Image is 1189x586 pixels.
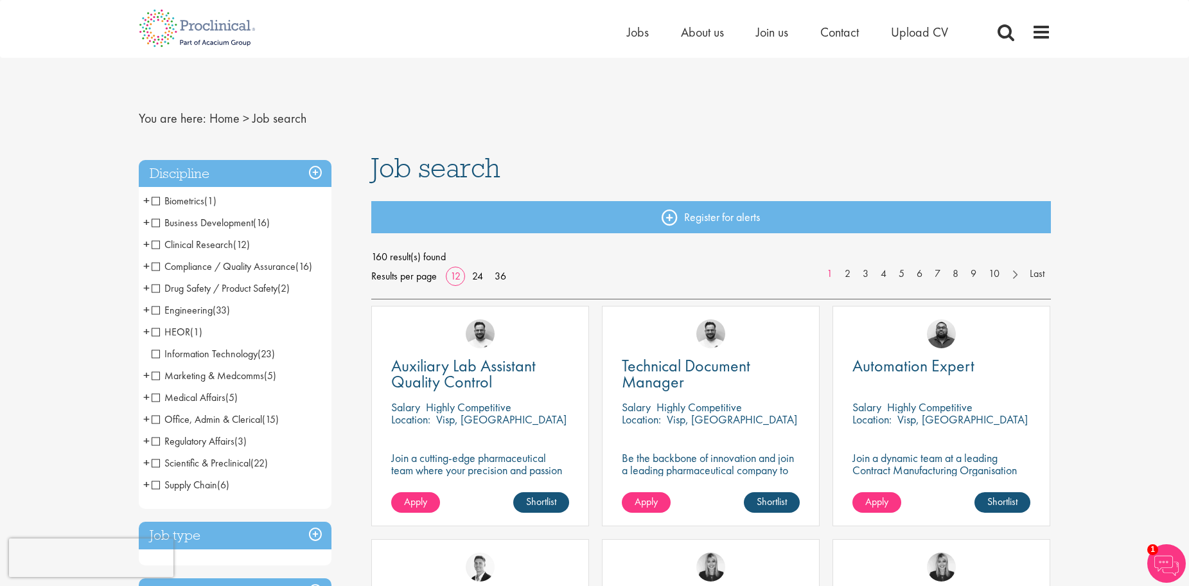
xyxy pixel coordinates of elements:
span: + [143,235,150,254]
span: Location: [391,412,430,427]
span: + [143,300,150,319]
span: (15) [262,413,279,426]
span: Location: [852,412,892,427]
span: Apply [635,495,658,508]
img: Emile De Beer [696,319,725,348]
span: Supply Chain [152,478,229,492]
a: Register for alerts [371,201,1051,233]
span: Office, Admin & Clerical [152,413,279,426]
a: Auxiliary Lab Assistant Quality Control [391,358,569,390]
span: Regulatory Affairs [152,434,247,448]
span: Compliance / Quality Assurance [152,260,295,273]
span: Drug Safety / Product Safety [152,281,290,295]
span: (1) [190,325,202,339]
a: Apply [852,492,901,513]
span: > [243,110,249,127]
span: Automation Expert [852,355,974,377]
span: Information Technology [152,347,275,360]
span: Technical Document Manager [622,355,750,393]
img: Janelle Jones [696,553,725,582]
span: + [143,387,150,407]
p: Visp, [GEOGRAPHIC_DATA] [667,412,797,427]
span: Salary [622,400,651,414]
span: Compliance / Quality Assurance [152,260,312,273]
a: 9 [964,267,983,281]
span: + [143,256,150,276]
p: Highly Competitive [656,400,742,414]
span: + [143,191,150,210]
span: Salary [852,400,881,414]
span: Results per page [371,267,437,286]
span: + [143,213,150,232]
span: (16) [253,216,270,229]
span: Join us [756,24,788,40]
a: Last [1023,267,1051,281]
span: + [143,366,150,385]
p: Highly Competitive [887,400,973,414]
img: Chatbot [1147,544,1186,583]
a: Janelle Jones [927,553,956,582]
span: Engineering [152,303,230,317]
span: Job search [252,110,306,127]
p: Join a cutting-edge pharmaceutical team where your precision and passion for quality will help sh... [391,452,569,501]
span: Business Development [152,216,253,229]
a: Apply [622,492,671,513]
span: Marketing & Medcomms [152,369,264,382]
span: Scientific & Preclinical [152,456,251,470]
span: (23) [258,347,275,360]
span: + [143,453,150,472]
p: Visp, [GEOGRAPHIC_DATA] [897,412,1028,427]
span: Auxiliary Lab Assistant Quality Control [391,355,536,393]
span: + [143,409,150,429]
span: Salary [391,400,420,414]
span: + [143,431,150,450]
span: Biometrics [152,194,204,208]
a: Jobs [627,24,649,40]
a: 4 [874,267,893,281]
a: Technical Document Manager [622,358,800,390]
a: Shortlist [974,492,1030,513]
span: Biometrics [152,194,216,208]
a: breadcrumb link [209,110,240,127]
a: 10 [982,267,1006,281]
span: (12) [233,238,250,251]
span: Medical Affairs [152,391,238,404]
span: (6) [217,478,229,492]
span: Apply [865,495,888,508]
h3: Job type [139,522,331,549]
span: Medical Affairs [152,391,225,404]
a: Contact [820,24,859,40]
a: Upload CV [891,24,948,40]
span: Clinical Research [152,238,233,251]
a: 1 [820,267,839,281]
a: 24 [468,269,488,283]
a: Emile De Beer [466,319,495,348]
p: Be the backbone of innovation and join a leading pharmaceutical company to help keep life-changin... [622,452,800,501]
span: (3) [234,434,247,448]
span: HEOR [152,325,190,339]
span: Apply [404,495,427,508]
span: (16) [295,260,312,273]
span: Scientific & Preclinical [152,456,268,470]
a: About us [681,24,724,40]
span: Information Technology [152,347,258,360]
p: Join a dynamic team at a leading Contract Manufacturing Organisation (CMO) and contribute to grou... [852,452,1030,513]
a: 7 [928,267,947,281]
span: Job search [371,150,500,185]
span: Drug Safety / Product Safety [152,281,277,295]
div: Discipline [139,160,331,188]
span: Business Development [152,216,270,229]
a: Automation Expert [852,358,1030,374]
img: George Watson [466,553,495,582]
a: 5 [892,267,911,281]
a: 6 [910,267,929,281]
a: Ashley Bennett [927,319,956,348]
a: Shortlist [513,492,569,513]
span: 1 [1147,544,1158,555]
span: (22) [251,456,268,470]
span: Location: [622,412,661,427]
